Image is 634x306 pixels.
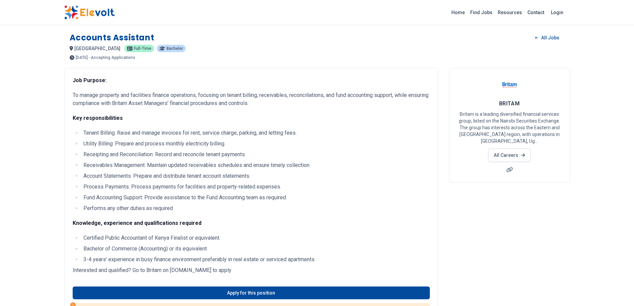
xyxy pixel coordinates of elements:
[81,234,430,242] li: Certified Public Accountant of Kenya Finalist or equivalent.
[530,33,564,43] a: All Jobs
[74,46,120,51] span: [GEOGRAPHIC_DATA]
[81,204,430,212] li: Performs any other duties as required
[81,194,430,202] li: Fund Accounting Support: Provide assistance to the Fund Accounting team as required.
[81,183,430,191] li: Process Payments: Process payments for facilities and property-related expenses.
[525,7,547,18] a: Contact
[134,46,151,50] span: Full-time
[81,161,430,169] li: Receivables Management: Maintain updated receivables schedules and ensure timely collection.
[166,46,183,50] span: Bachelor
[64,5,115,20] img: Elevolt
[73,286,430,299] a: Apply for this position
[81,129,430,137] li: Tenant Billing: Raise and manage invoices for rent, service charge, parking, and letting fees.
[73,115,123,121] strong: Key responsibilities
[76,56,88,60] span: [DATE]
[449,7,468,18] a: Home
[89,56,135,60] p: - Accepting Applications
[501,76,518,93] img: BRITAM
[73,91,430,107] p: To manage property and facilities finance operations, focusing on tenant billing, receivables, re...
[81,245,430,253] li: Bachelor of Commerce (Accounting) or its equivalent
[105,77,107,83] strong: :
[495,7,525,18] a: Resources
[81,150,430,159] li: Receipting and Reconciliation: Record and reconcile tenant payments.
[547,6,567,19] a: Login
[81,140,430,148] li: Utility Billing: Prepare and process monthly electricity billing.
[488,148,531,162] a: All Careers
[81,256,430,264] li: 3-4 years’ experience in busy finance environment preferably in real estate or serviced apartments.
[73,266,430,274] p: Interested and qualified? Go to Britam on [DOMAIN_NAME] to apply
[499,100,520,107] span: BRITAM
[70,32,154,43] h1: Accounts Assistant
[81,172,430,180] li: Account Statements: Prepare and distribute tenant account statements.
[73,220,201,226] strong: Knowledge, experience and qualifications required
[457,111,562,144] p: Britam is a leading diversified financial services group, listed on the Nairobi Securities Exchan...
[468,7,495,18] a: Find Jobs
[73,77,105,83] strong: Job Purpose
